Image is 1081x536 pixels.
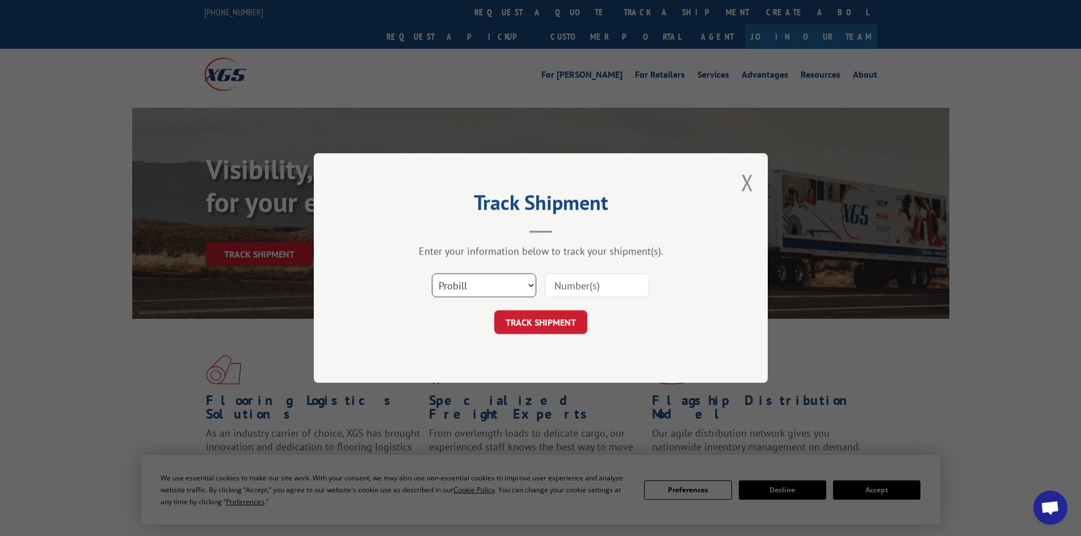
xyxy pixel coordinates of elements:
h2: Track Shipment [371,195,711,216]
div: Open chat [1033,491,1067,525]
input: Number(s) [545,273,649,297]
button: TRACK SHIPMENT [494,310,587,334]
button: Close modal [741,167,754,197]
div: Enter your information below to track your shipment(s). [371,244,711,258]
